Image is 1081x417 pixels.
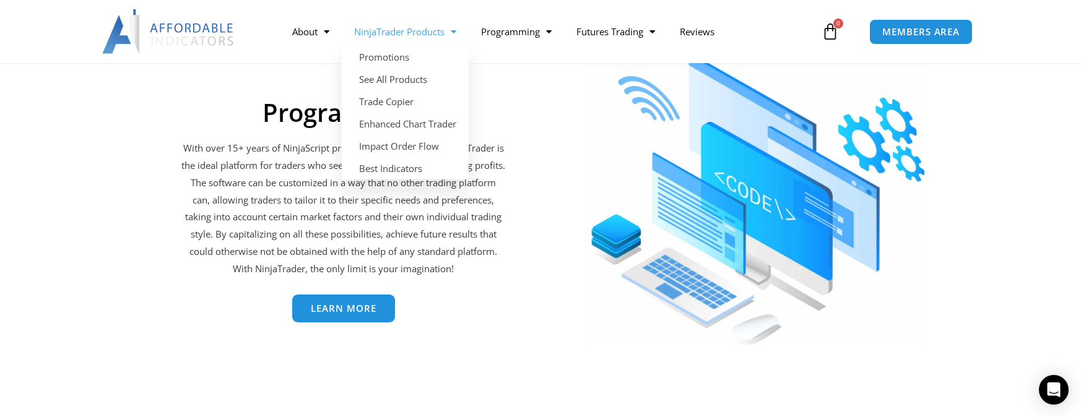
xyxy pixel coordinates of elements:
a: Trade Copier [342,90,469,113]
a: 0 [803,14,857,49]
a: MEMBERS AREA [869,19,973,45]
a: Reviews [667,17,727,46]
nav: Menu [280,17,818,46]
a: Enhanced Chart Trader [342,113,469,135]
span: MEMBERS AREA [882,27,960,37]
a: See All Products [342,68,469,90]
p: With over 15+ years of NinjaScript programming experience, NinjaTrader is the ideal platform for ... [181,140,505,278]
img: AdobeStock 212994591 Converted scaled | Affordable Indicators – NinjaTrader [587,54,924,345]
span: 0 [833,19,843,28]
a: Programming [469,17,564,46]
span: Learn More [311,304,376,313]
a: Futures Trading [564,17,667,46]
a: Impact Order Flow [342,135,469,157]
h2: Programming [181,98,505,127]
a: Promotions [342,46,469,68]
a: About [280,17,342,46]
img: LogoAI | Affordable Indicators – NinjaTrader [102,9,235,54]
div: Open Intercom Messenger [1039,375,1069,405]
ul: NinjaTrader Products [342,46,469,179]
a: Learn More [292,294,395,322]
a: Best Indicators [342,157,469,179]
a: NinjaTrader Products [342,17,469,46]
